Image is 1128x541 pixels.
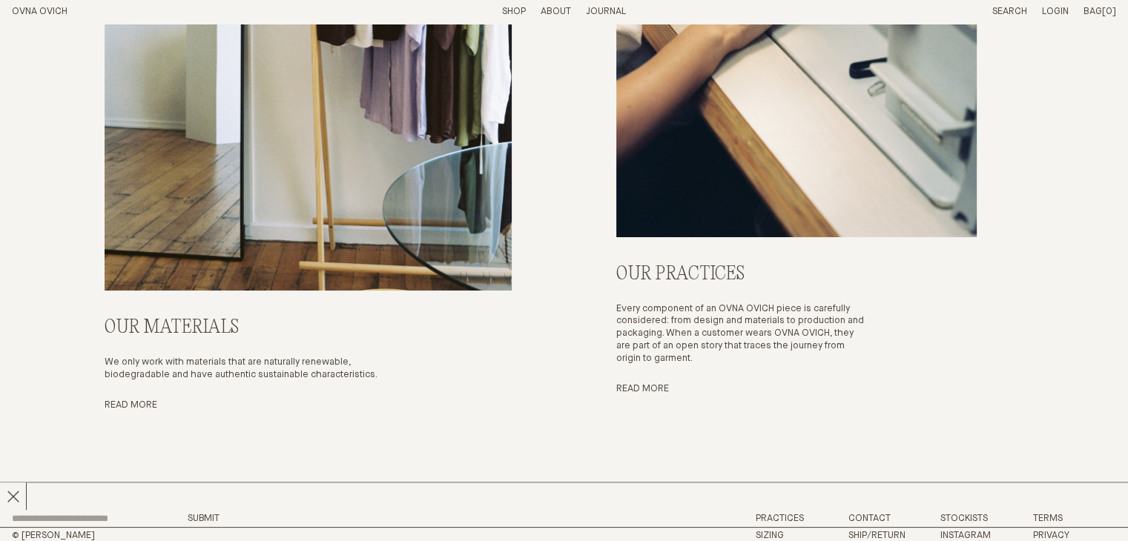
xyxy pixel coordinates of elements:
a: Home [12,7,67,16]
a: Contact [848,514,891,523]
a: Read More [616,384,669,394]
h2: © [PERSON_NAME] [12,531,279,540]
a: Journal [586,7,626,16]
a: Search [992,7,1027,16]
a: Read More [105,400,157,410]
a: Privacy [1033,531,1069,540]
a: Ship/Return [848,531,906,540]
a: Sizing [756,531,784,540]
p: Every component of an OVNA OVICH piece is carefully considered: from design and materials to prod... [616,303,868,365]
h2: Our Materials [105,317,389,339]
h2: Our practices [616,264,868,285]
a: Login [1042,7,1069,16]
p: We only work with materials that are naturally renewable, biodegradable and have authentic sustai... [105,356,389,382]
a: Stockists [940,514,988,523]
a: Terms [1033,514,1063,523]
span: Bag [1084,7,1102,16]
button: Submit [188,514,220,523]
a: Practices [756,514,804,523]
summary: About [541,6,571,19]
a: Instagram [940,531,991,540]
span: [0] [1102,7,1116,16]
a: Shop [502,7,526,16]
